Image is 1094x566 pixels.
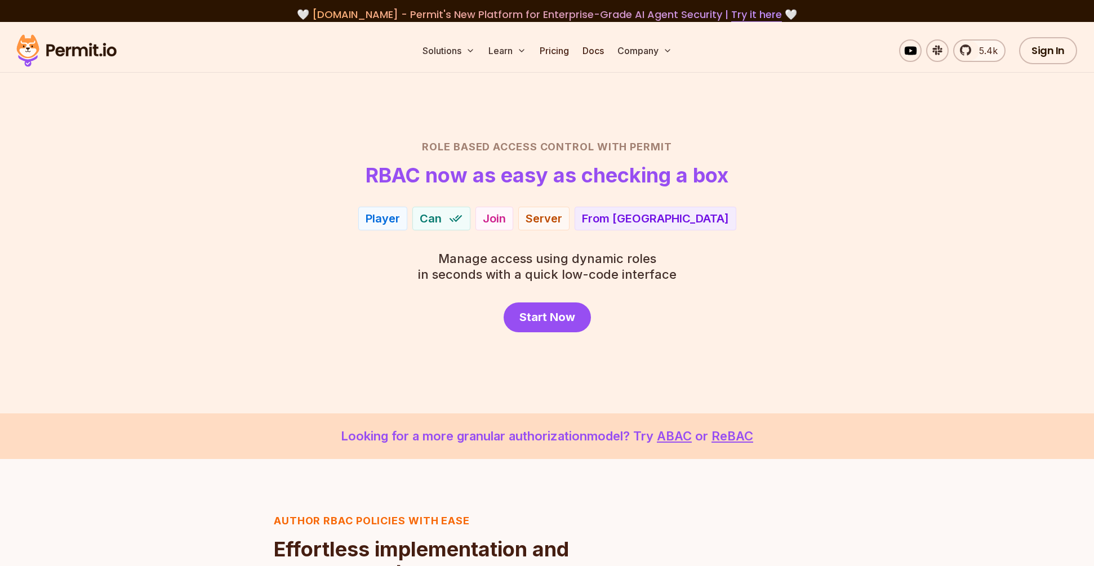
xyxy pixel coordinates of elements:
[535,39,573,62] a: Pricing
[366,211,400,226] div: Player
[657,429,692,443] a: ABAC
[519,309,575,325] span: Start Now
[418,39,479,62] button: Solutions
[366,164,728,186] h1: RBAC now as easy as checking a box
[27,7,1067,23] div: 🤍 🤍
[274,513,581,529] h3: Author RBAC POLICIES with EASE
[1019,37,1077,64] a: Sign In
[711,429,753,443] a: ReBAC
[953,39,1006,62] a: 5.4k
[420,211,442,226] span: Can
[484,39,531,62] button: Learn
[526,211,562,226] div: Server
[613,39,677,62] button: Company
[578,39,608,62] a: Docs
[27,427,1067,445] p: Looking for a more granular authorization model? Try or
[582,211,729,226] div: From [GEOGRAPHIC_DATA]
[731,7,782,22] a: Try it here
[312,7,782,21] span: [DOMAIN_NAME] - Permit's New Platform for Enterprise-Grade AI Agent Security |
[153,139,941,155] h2: Role Based Access Control
[483,211,506,226] div: Join
[418,251,677,282] p: in seconds with a quick low-code interface
[418,251,677,266] span: Manage access using dynamic roles
[11,32,122,70] img: Permit logo
[597,139,672,155] span: with Permit
[504,302,591,332] a: Start Now
[972,44,998,57] span: 5.4k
